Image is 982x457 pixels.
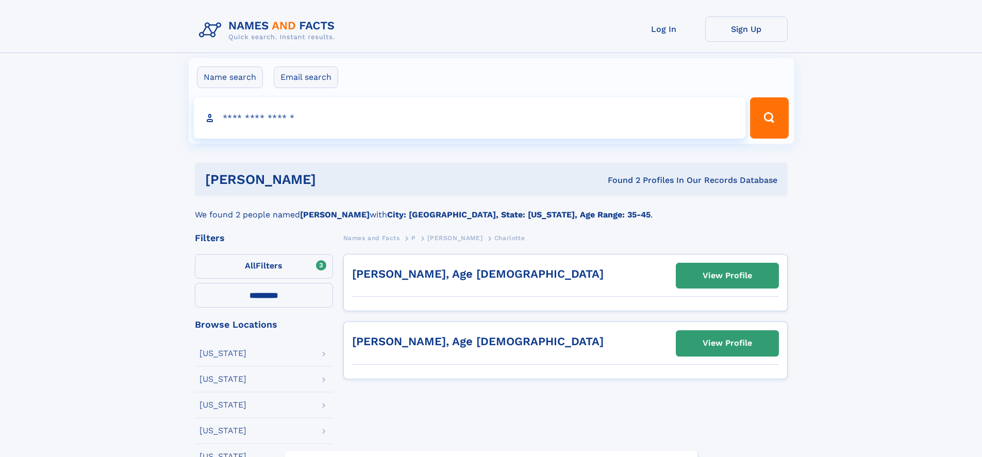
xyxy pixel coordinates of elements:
[623,16,705,42] a: Log In
[195,16,343,44] img: Logo Names and Facts
[676,331,778,356] a: View Profile
[197,66,263,88] label: Name search
[205,173,462,186] h1: [PERSON_NAME]
[427,231,482,244] a: [PERSON_NAME]
[411,234,416,242] span: P
[300,210,370,219] b: [PERSON_NAME]
[195,254,333,279] label: Filters
[343,231,400,244] a: Names and Facts
[199,375,246,383] div: [US_STATE]
[199,349,246,358] div: [US_STATE]
[352,267,604,280] a: [PERSON_NAME], Age [DEMOGRAPHIC_DATA]
[705,16,788,42] a: Sign Up
[750,97,788,139] button: Search Button
[387,210,651,219] b: City: [GEOGRAPHIC_DATA], State: [US_STATE], Age Range: 35-45
[411,231,416,244] a: P
[676,263,778,288] a: View Profile
[703,264,752,287] div: View Profile
[352,335,604,348] a: [PERSON_NAME], Age [DEMOGRAPHIC_DATA]
[494,234,525,242] span: Charlotte
[195,320,333,329] div: Browse Locations
[703,331,752,355] div: View Profile
[195,196,788,221] div: We found 2 people named with .
[195,233,333,243] div: Filters
[274,66,338,88] label: Email search
[427,234,482,242] span: [PERSON_NAME]
[199,401,246,409] div: [US_STATE]
[194,97,746,139] input: search input
[462,175,777,186] div: Found 2 Profiles In Our Records Database
[199,427,246,435] div: [US_STATE]
[245,261,256,270] span: All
